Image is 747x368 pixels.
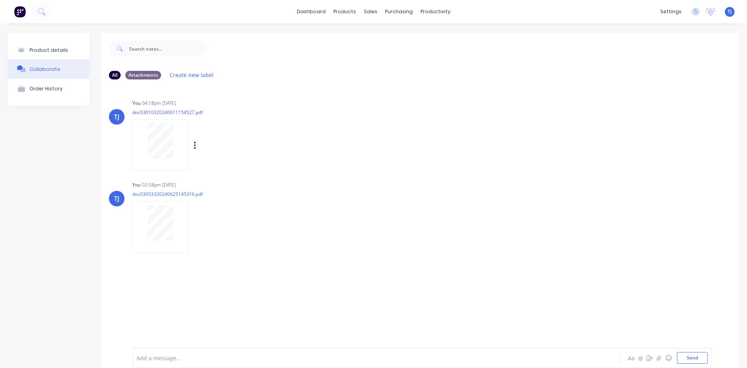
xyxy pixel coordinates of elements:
button: @ [636,353,645,363]
div: Collaborate [30,66,60,72]
div: sales [360,6,381,18]
div: All [109,71,121,79]
a: dashboard [293,6,330,18]
div: 04:18pm [DATE] [142,100,176,107]
input: Search notes... [129,41,206,56]
div: productivity [417,6,454,18]
div: 02:58pm [DATE] [142,181,176,188]
span: TJ [728,8,732,15]
button: Product details [8,41,89,59]
button: ☺ [664,353,673,363]
div: You [132,181,140,188]
img: Factory [14,6,26,18]
p: doc03010320240611154527.pdf [132,109,275,116]
button: Collaborate [8,59,89,79]
div: TJ [114,112,119,121]
div: TJ [114,194,119,203]
button: Order History [8,79,89,98]
p: doc03053320240625145316.pdf [132,191,203,197]
button: Create new label [166,70,218,80]
div: purchasing [381,6,417,18]
button: Aa [626,353,636,363]
div: Order History [30,86,63,92]
div: You [132,100,140,107]
div: Attachments [125,71,161,79]
button: Send [677,352,708,364]
div: settings [656,6,686,18]
div: products [330,6,360,18]
div: Product details [30,47,68,53]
